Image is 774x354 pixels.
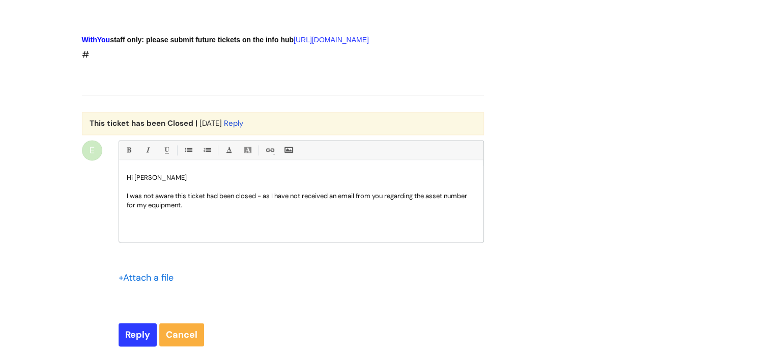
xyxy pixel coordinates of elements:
[90,118,197,128] b: This ticket has been Closed |
[222,144,235,156] a: Font Color
[294,36,369,44] a: [URL][DOMAIN_NAME]
[159,323,204,346] a: Cancel
[82,36,110,44] span: WithYou
[82,140,102,160] div: E
[119,271,123,284] span: +
[224,118,243,128] a: Reply
[241,144,254,156] a: Back Color
[199,118,222,128] span: Fri, 19 Sep, 2025 at 12:36 PM
[282,144,295,156] a: Insert Image...
[127,192,476,210] p: I was not aware this ticket had been closed - as I have not received an email from you regarding ...
[182,144,194,156] a: • Unordered List (Ctrl-Shift-7)
[119,269,180,286] div: Attach a file
[160,144,173,156] a: Underline(Ctrl-U)
[122,144,135,156] a: Bold (Ctrl-B)
[119,323,157,346] input: Reply
[141,144,154,156] a: Italic (Ctrl-I)
[82,36,294,44] strong: staff only: please submit future tickets on the info hub
[200,144,213,156] a: 1. Ordered List (Ctrl-Shift-8)
[263,144,276,156] a: Link
[127,173,476,182] p: Hi [PERSON_NAME]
